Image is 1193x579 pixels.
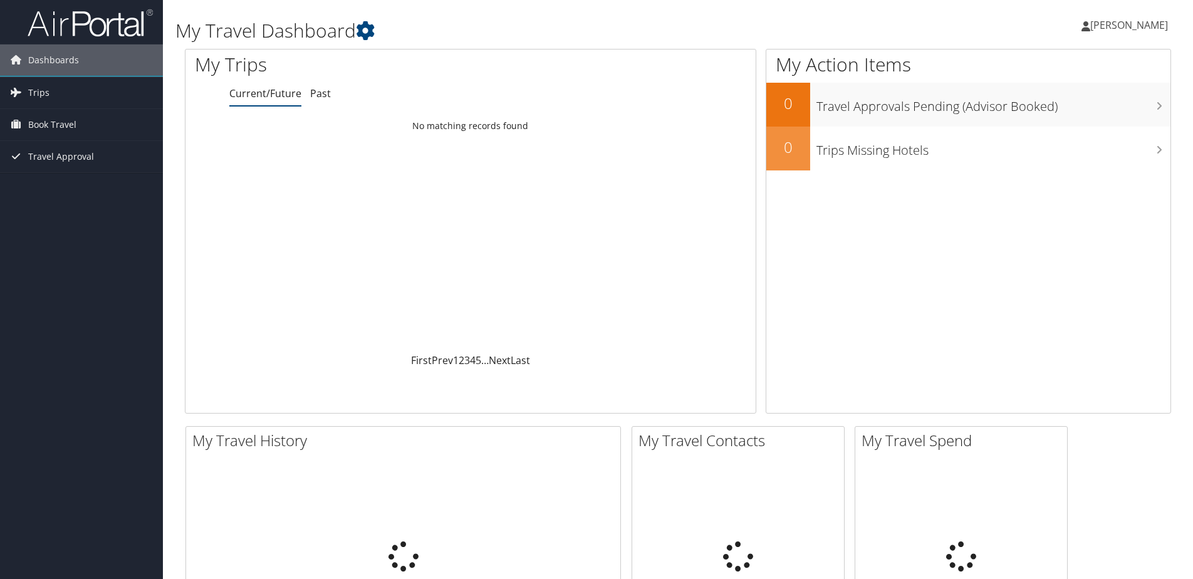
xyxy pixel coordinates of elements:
[481,353,489,367] span: …
[816,91,1170,115] h3: Travel Approvals Pending (Advisor Booked)
[470,353,476,367] a: 4
[453,353,459,367] a: 1
[28,109,76,140] span: Book Travel
[464,353,470,367] a: 3
[432,353,453,367] a: Prev
[229,86,301,100] a: Current/Future
[28,44,79,76] span: Dashboards
[310,86,331,100] a: Past
[766,83,1170,127] a: 0Travel Approvals Pending (Advisor Booked)
[28,8,153,38] img: airportal-logo.png
[816,135,1170,159] h3: Trips Missing Hotels
[476,353,481,367] a: 5
[195,51,509,78] h1: My Trips
[766,137,810,158] h2: 0
[638,430,844,451] h2: My Travel Contacts
[1081,6,1180,44] a: [PERSON_NAME]
[28,77,49,108] span: Trips
[766,93,810,114] h2: 0
[766,127,1170,170] a: 0Trips Missing Hotels
[511,353,530,367] a: Last
[459,353,464,367] a: 2
[489,353,511,367] a: Next
[411,353,432,367] a: First
[192,430,620,451] h2: My Travel History
[28,141,94,172] span: Travel Approval
[175,18,845,44] h1: My Travel Dashboard
[862,430,1067,451] h2: My Travel Spend
[1090,18,1168,32] span: [PERSON_NAME]
[185,115,756,137] td: No matching records found
[766,51,1170,78] h1: My Action Items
